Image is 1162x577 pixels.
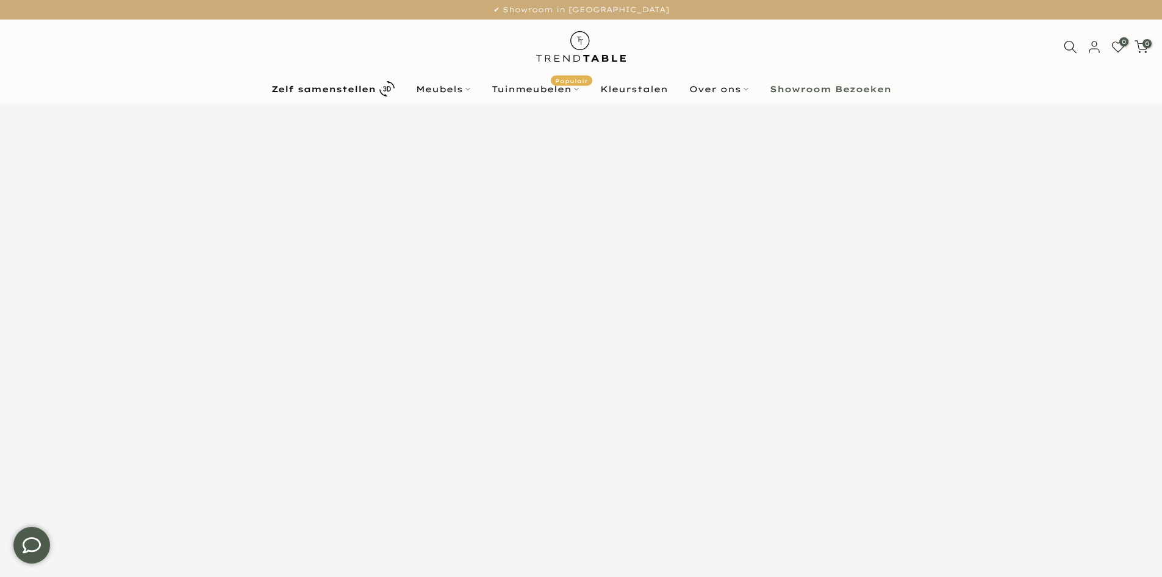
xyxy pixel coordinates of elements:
[1111,40,1125,54] a: 0
[260,78,405,100] a: Zelf samenstellen
[481,82,589,96] a: TuinmeubelenPopulair
[770,85,891,93] b: Showroom Bezoeken
[405,82,481,96] a: Meubels
[759,82,902,96] a: Showroom Bezoeken
[528,20,634,74] img: trend-table
[1135,40,1148,54] a: 0
[15,3,1147,16] p: ✔ Showroom in [GEOGRAPHIC_DATA]
[1,515,62,576] iframe: toggle-frame
[678,82,759,96] a: Over ons
[271,85,376,93] b: Zelf samenstellen
[1119,37,1128,46] span: 0
[1142,39,1152,48] span: 0
[589,82,678,96] a: Kleurstalen
[551,75,592,85] span: Populair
